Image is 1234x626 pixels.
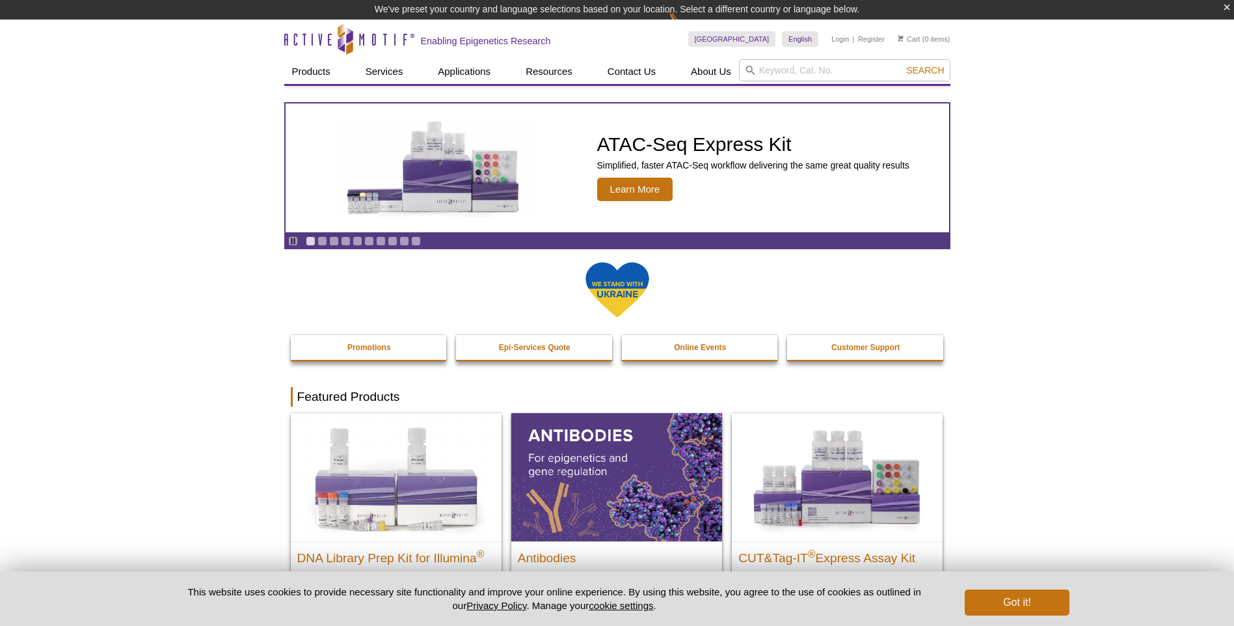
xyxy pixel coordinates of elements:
a: Go to slide 4 [341,236,351,246]
input: Keyword, Cat. No. [739,59,950,81]
h2: Enabling Epigenetics Research [421,35,551,47]
a: Go to slide 6 [364,236,374,246]
a: Go to slide 7 [376,236,386,246]
span: Learn More [597,178,673,201]
a: Cart [898,34,920,44]
a: ATAC-Seq Express Kit ATAC-Seq Express Kit Simplified, faster ATAC-Seq workflow delivering the sam... [286,103,949,232]
img: All Antibodies [511,413,722,541]
img: ATAC-Seq Express Kit [327,118,542,217]
a: Privacy Policy [466,600,526,611]
h2: DNA Library Prep Kit for Illumina [297,545,495,565]
strong: Customer Support [831,343,900,352]
a: Go to slide 5 [353,236,362,246]
strong: Epi-Services Quote [499,343,570,352]
a: Go to slide 1 [306,236,315,246]
sup: ® [808,548,816,559]
a: Go to slide 3 [329,236,339,246]
p: This website uses cookies to provide necessary site functionality and improve your online experie... [165,585,944,612]
article: ATAC-Seq Express Kit [286,103,949,232]
a: Resources [518,59,580,84]
a: Applications [430,59,498,84]
a: DNA Library Prep Kit for Illumina DNA Library Prep Kit for Illumina® Dual Index NGS Kit for ChIP-... [291,413,502,623]
a: Register [858,34,885,44]
li: (0 items) [898,31,950,47]
h2: Featured Products [291,387,944,407]
a: Services [358,59,411,84]
li: | [853,31,855,47]
a: All Antibodies Antibodies Application-tested antibodies for ChIP, CUT&Tag, and CUT&RUN. [511,413,722,610]
a: Go to slide 8 [388,236,397,246]
strong: Promotions [347,343,391,352]
sup: ® [477,548,485,559]
img: DNA Library Prep Kit for Illumina [291,413,502,541]
a: About Us [683,59,739,84]
strong: Online Events [674,343,726,352]
a: Toggle autoplay [288,236,298,246]
a: Login [831,34,849,44]
span: Search [906,65,944,75]
img: CUT&Tag-IT® Express Assay Kit [732,413,943,541]
a: Online Events [622,335,779,360]
button: Got it! [965,590,1069,616]
a: Go to slide 2 [317,236,327,246]
a: English [782,31,818,47]
a: Go to slide 9 [399,236,409,246]
a: [GEOGRAPHIC_DATA] [688,31,776,47]
img: Your Cart [898,35,904,42]
img: We Stand With Ukraine [585,261,650,319]
a: Products [284,59,338,84]
a: Epi-Services Quote [456,335,613,360]
button: cookie settings [589,600,653,611]
a: Contact Us [600,59,664,84]
a: Customer Support [787,335,945,360]
a: CUT&Tag-IT® Express Assay Kit CUT&Tag-IT®Express Assay Kit Less variable and higher-throughput ge... [732,413,943,610]
button: Search [902,64,948,76]
p: Simplified, faster ATAC-Seq workflow delivering the same great quality results [597,159,909,171]
img: Change Here [669,10,703,40]
a: Go to slide 10 [411,236,421,246]
h2: Antibodies [518,545,716,565]
h2: ATAC-Seq Express Kit [597,135,909,154]
a: Promotions [291,335,448,360]
h2: CUT&Tag-IT Express Assay Kit [738,545,936,565]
